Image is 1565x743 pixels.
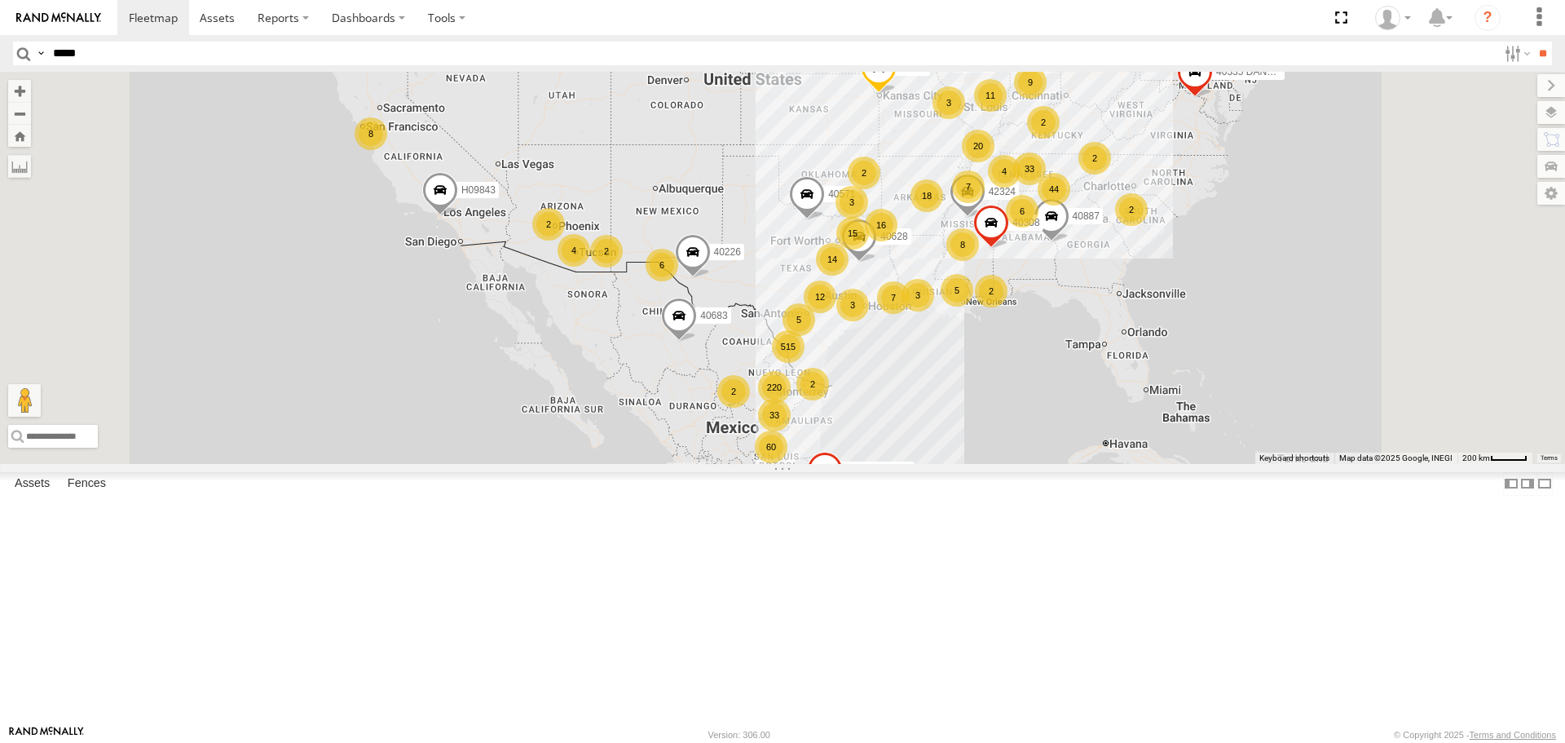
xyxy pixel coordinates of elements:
[910,179,943,212] div: 18
[1027,106,1060,139] div: 2
[988,155,1021,188] div: 4
[828,188,855,200] span: 40571
[1078,142,1111,175] div: 2
[1038,173,1070,206] div: 44
[16,12,101,24] img: rand-logo.svg
[975,275,1007,307] div: 2
[1470,730,1556,740] a: Terms and Conditions
[758,371,791,404] div: 220
[962,130,994,162] div: 20
[772,330,805,363] div: 515
[1536,472,1553,496] label: Hide Summary Table
[1457,453,1532,464] button: Map Scale: 200 km per 42 pixels
[974,79,1007,112] div: 11
[1475,5,1501,31] i: ?
[355,117,387,150] div: 8
[1394,730,1556,740] div: © Copyright 2025 -
[1073,210,1100,222] span: 40887
[9,727,84,743] a: Visit our Website
[1369,6,1417,30] div: Caseta Laredo TX
[865,209,897,241] div: 16
[60,473,114,496] label: Fences
[836,289,869,321] div: 3
[1537,182,1565,205] label: Map Settings
[717,375,750,408] div: 2
[8,384,41,417] button: Drag Pegman onto the map to open Street View
[8,102,31,125] button: Zoom out
[8,80,31,102] button: Zoom in
[461,184,496,196] span: H09843
[816,243,849,276] div: 14
[1519,472,1536,496] label: Dock Summary Table to the Right
[700,310,727,321] span: 40683
[835,186,868,219] div: 3
[1115,193,1148,226] div: 2
[1216,67,1288,78] span: 40335 DAÑADO
[796,368,829,400] div: 2
[532,208,565,241] div: 2
[952,170,985,203] div: 7
[836,217,869,250] div: 15
[782,303,815,336] div: 5
[932,86,965,119] div: 3
[1498,42,1533,65] label: Search Filter Options
[558,234,590,267] div: 4
[590,235,623,268] div: 2
[941,274,973,307] div: 5
[877,281,910,314] div: 7
[7,473,58,496] label: Assets
[1014,66,1047,99] div: 9
[1541,454,1558,461] a: Terms (opens in new tab)
[708,730,770,740] div: Version: 306.00
[8,125,31,147] button: Zoom Home
[880,232,907,243] span: 40628
[646,249,678,281] div: 6
[1259,453,1329,464] button: Keyboard shortcuts
[8,155,31,178] label: Measure
[1006,195,1038,228] div: 6
[1503,472,1519,496] label: Dock Summary Table to the Left
[902,279,934,312] div: 3
[848,157,880,189] div: 2
[758,399,791,431] div: 33
[714,247,741,259] span: 40226
[1462,453,1490,462] span: 200 km
[1012,217,1039,228] span: 40308
[755,431,787,463] div: 60
[1339,453,1453,462] span: Map data ©2025 Google, INEGI
[1013,153,1046,185] div: 33
[946,228,979,261] div: 8
[989,187,1016,198] span: 42324
[34,42,47,65] label: Search Query
[804,281,836,313] div: 12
